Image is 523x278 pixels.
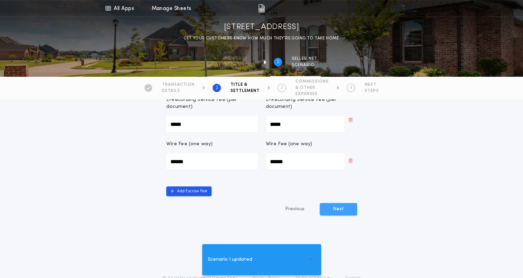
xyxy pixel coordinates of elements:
input: E-Recording Service Fee (per document) [166,116,258,132]
button: Previous [271,203,318,215]
input: E-Recording Service Fee (per document) [266,116,345,132]
p: E-Recording Service Fee (per document) [166,96,258,110]
h2: 3 [281,85,283,91]
span: SETTLEMENT [231,88,260,94]
span: EXPENSES [296,91,329,97]
p: Wire Fee (one way) [166,141,213,148]
button: Next [320,203,357,215]
span: SELLER NET [292,56,317,62]
p: LET YOUR CUSTOMERS KNOW HOW MUCH THEY’RE GOING TO TAKE HOME [184,35,339,42]
span: Property [224,56,256,62]
h1: [STREET_ADDRESS] [224,22,299,33]
span: STEPS [365,88,379,94]
input: Wire Fee (one way) [166,153,258,170]
img: vs-icon [391,5,417,12]
h2: 2 [277,59,279,65]
span: TRANSACTION [162,82,195,87]
span: DETAILS [162,88,195,94]
span: SCENARIO [292,62,317,68]
span: Scenario 1 updated [208,256,252,263]
span: COMMISSIONS [296,79,329,84]
p: Wire Fee (one way) [266,141,312,148]
span: NEXT [365,82,379,87]
h2: 2 [216,85,218,91]
h2: 4 [350,85,352,91]
button: Add Escrow Fee [166,186,212,196]
input: Wire Fee (one way) [266,153,345,170]
img: img [258,4,265,12]
span: & OTHER [296,85,329,91]
p: E-Recording Service Fee (per document) [266,96,345,110]
span: TITLE & [231,82,260,87]
span: information [224,62,256,68]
